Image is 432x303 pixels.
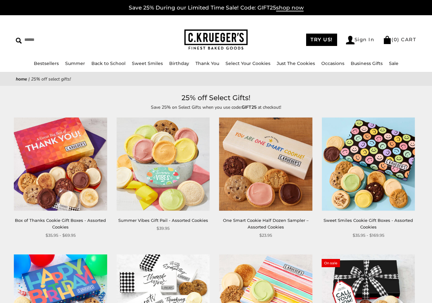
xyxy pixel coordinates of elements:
a: Select Your Cookies [225,61,270,66]
span: $23.95 [259,232,272,239]
a: Summer Vibes Gift Pail - Assorted Cookies [118,218,208,223]
img: Summer Vibes Gift Pail - Assorted Cookies [117,118,210,211]
a: Save 25% During our Limited Time Sale! Code: GIFT25shop now [129,4,304,11]
a: Bestsellers [34,61,59,66]
a: Business Gifts [351,61,383,66]
a: Occasions [321,61,344,66]
img: One Smart Cookie Half Dozen Sampler – Assorted Cookies [219,118,312,211]
p: Save 25% on Select Gifts when you use code: at checkout! [71,104,361,111]
img: Bag [383,36,392,44]
a: One Smart Cookie Half Dozen Sampler – Assorted Cookies [223,218,309,229]
span: 25% off Select Gifts! [31,76,71,82]
img: Account [346,36,355,44]
a: Sign In [346,36,374,44]
a: Sale [389,61,398,66]
a: Box of Thanks Cookie Gift Boxes - Assorted Cookies [15,218,106,229]
img: C.KRUEGER'S [184,29,248,50]
strong: GIFT25 [242,104,256,110]
span: On sale [322,259,340,267]
h1: 25% off Select Gifts! [25,92,407,104]
span: | [28,76,30,82]
img: Box of Thanks Cookie Gift Boxes - Assorted Cookies [14,118,107,211]
img: Search [16,38,22,44]
span: $39.95 [157,225,170,232]
span: shop now [276,4,304,11]
a: Home [16,76,27,82]
img: Sweet Smiles Cookie Gift Boxes - Assorted Cookies [322,118,415,211]
span: $35.95 - $69.95 [46,232,76,239]
a: TRY US! [306,34,337,46]
a: Birthday [169,61,189,66]
span: $35.95 - $169.95 [353,232,384,239]
span: 0 [394,36,398,42]
a: (0) CART [383,36,416,42]
a: Summer [65,61,85,66]
a: Just The Cookies [277,61,315,66]
nav: breadcrumbs [16,75,416,83]
input: Search [16,35,109,45]
a: Sweet Smiles Cookie Gift Boxes - Assorted Cookies [324,218,413,229]
a: Back to School [91,61,126,66]
a: Thank You [195,61,219,66]
a: Sweet Smiles [132,61,163,66]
